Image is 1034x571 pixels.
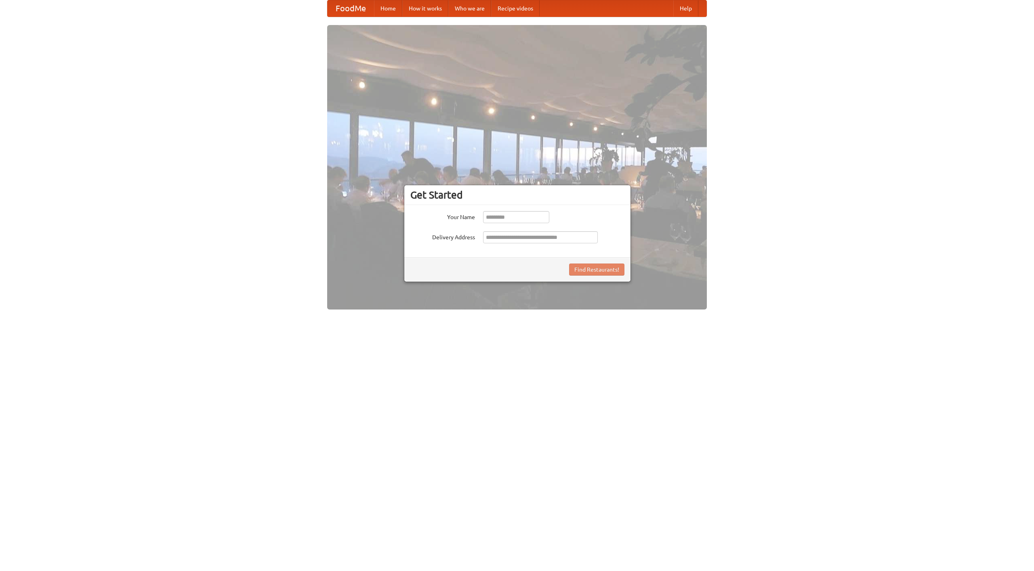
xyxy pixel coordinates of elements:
a: How it works [402,0,448,17]
a: Home [374,0,402,17]
label: Delivery Address [410,231,475,241]
a: Help [673,0,698,17]
a: Who we are [448,0,491,17]
a: FoodMe [328,0,374,17]
label: Your Name [410,211,475,221]
button: Find Restaurants! [569,264,624,276]
h3: Get Started [410,189,624,201]
a: Recipe videos [491,0,540,17]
